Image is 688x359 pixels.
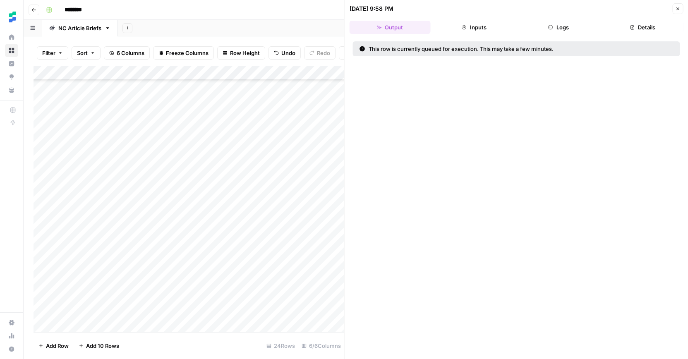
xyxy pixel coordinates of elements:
span: Add 10 Rows [86,342,119,350]
div: NC Article Briefs [58,24,101,32]
a: Settings [5,316,18,329]
button: Row Height [217,46,265,60]
button: Workspace: Ten Speed [5,7,18,27]
a: Usage [5,329,18,342]
button: Details [602,21,683,34]
button: 6 Columns [104,46,150,60]
span: Sort [77,49,88,57]
button: Add 10 Rows [74,339,124,352]
button: Output [350,21,431,34]
span: Row Height [230,49,260,57]
span: Add Row [46,342,69,350]
a: Browse [5,44,18,57]
button: Undo [268,46,301,60]
span: Filter [42,49,55,57]
img: Ten Speed Logo [5,10,20,24]
button: Freeze Columns [153,46,214,60]
button: Add Row [34,339,74,352]
button: Inputs [434,21,515,34]
button: Sort [72,46,101,60]
div: 6/6 Columns [298,339,344,352]
span: 6 Columns [117,49,144,57]
a: Your Data [5,84,18,97]
a: Home [5,31,18,44]
button: Redo [304,46,336,60]
span: Freeze Columns [166,49,209,57]
a: Insights [5,57,18,70]
span: Undo [281,49,295,57]
div: 24 Rows [263,339,298,352]
div: This row is currently queued for execution. This may take a few minutes. [360,45,614,53]
a: NC Article Briefs [42,20,117,36]
button: Help + Support [5,342,18,356]
span: Redo [317,49,330,57]
button: Filter [37,46,68,60]
button: Logs [518,21,599,34]
div: [DATE] 9:58 PM [350,5,393,13]
a: Opportunities [5,70,18,84]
